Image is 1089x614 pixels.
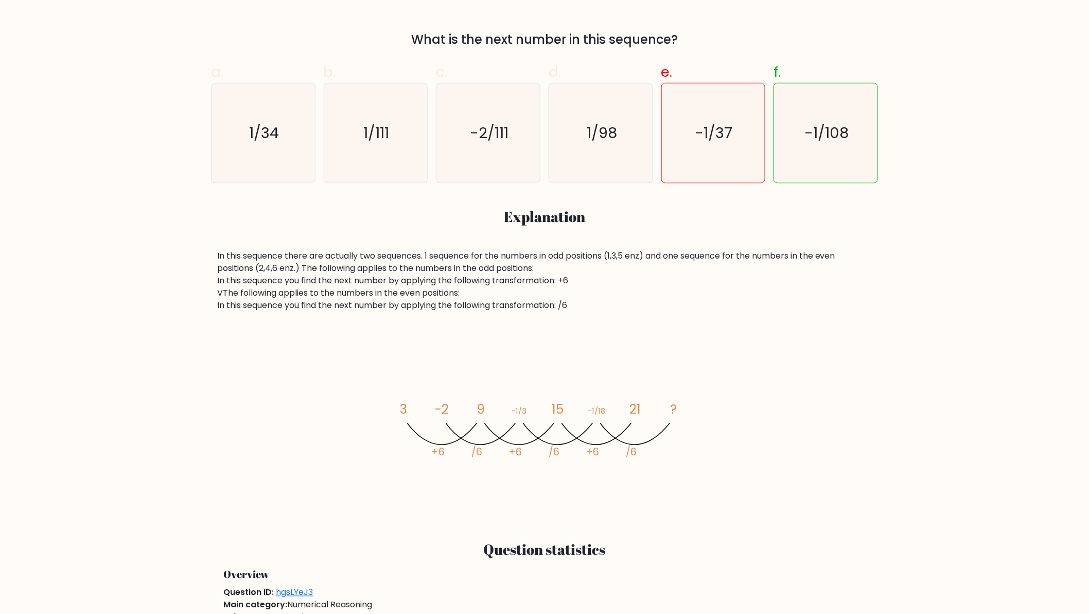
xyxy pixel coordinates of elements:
div: Numerical Reasoning [217,599,872,611]
span: Main category: [223,599,287,611]
tspan: ? [671,400,677,418]
span: d. [549,62,561,82]
tspan: /6 [471,446,482,459]
span: a. [211,62,223,82]
tspan: +6 [509,446,522,459]
div: In this sequence there are actually two sequences. 1 sequence for the numbers in odd positions (1... [217,250,872,312]
tspan: /6 [626,446,637,459]
tspan: +6 [432,446,445,459]
h3: Question statistics [223,541,866,559]
text: 1/111 [364,123,390,143]
span: b. [324,62,336,82]
span: c. [436,62,447,82]
tspan: 21 [629,400,641,418]
tspan: 9 [477,400,485,418]
div: What is the next number in this sequence? [217,30,872,49]
text: -1/37 [695,123,733,143]
tspan: 3 [400,400,407,418]
h3: Explanation [217,208,872,226]
tspan: +6 [586,446,600,459]
span: Overview [223,568,269,582]
tspan: -2 [435,400,449,418]
text: 1/98 [587,123,617,143]
text: 1/34 [249,123,279,143]
span: f. [774,62,781,82]
text: -2/111 [470,123,508,143]
tspan: 15 [552,400,564,418]
span: Question ID: [223,587,274,599]
a: hgsLYeJ3 [276,587,313,599]
text: -1/108 [805,123,849,143]
tspan: -1/3 [512,405,527,416]
tspan: -1/18 [588,405,605,416]
span: e. [661,62,673,82]
tspan: /6 [549,446,559,459]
